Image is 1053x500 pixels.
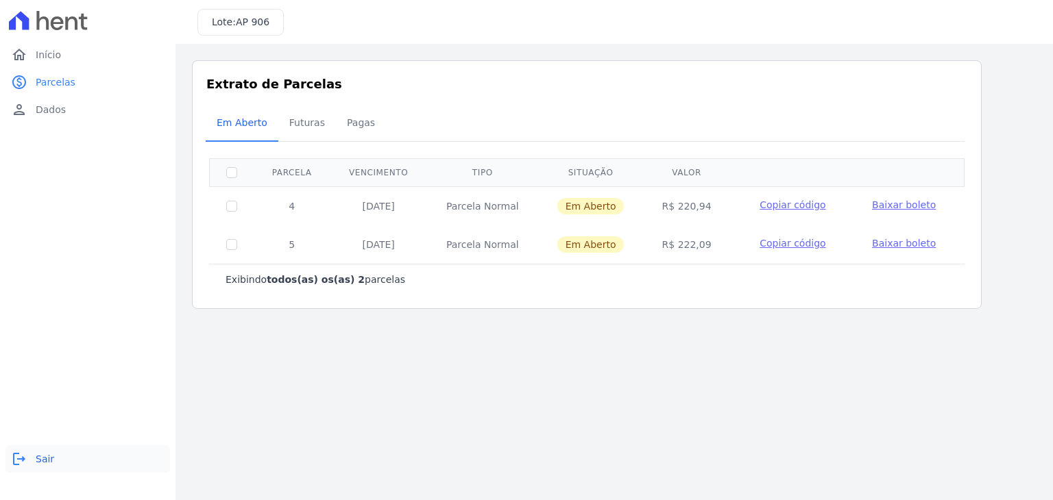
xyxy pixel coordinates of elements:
[5,41,170,68] a: homeInício
[36,75,75,89] span: Parcelas
[36,452,54,466] span: Sair
[336,106,386,142] a: Pagas
[643,225,729,264] td: R$ 222,09
[11,451,27,467] i: logout
[557,236,625,253] span: Em Aberto
[254,225,330,264] td: 5
[747,236,839,250] button: Copiar código
[339,109,383,136] span: Pagas
[212,15,269,29] h3: Lote:
[760,238,825,249] span: Copiar código
[206,106,278,142] a: Em Aberto
[872,238,936,249] span: Baixar boleto
[36,48,61,62] span: Início
[208,109,276,136] span: Em Aberto
[5,96,170,123] a: personDados
[254,186,330,225] td: 4
[11,101,27,118] i: person
[226,273,405,286] p: Exibindo parcelas
[538,158,644,186] th: Situação
[11,74,27,90] i: paid
[760,199,825,210] span: Copiar código
[236,16,269,27] span: AP 906
[36,103,66,116] span: Dados
[427,158,538,186] th: Tipo
[330,225,427,264] td: [DATE]
[254,158,330,186] th: Parcela
[427,186,538,225] td: Parcela Normal
[330,158,427,186] th: Vencimento
[872,198,936,212] a: Baixar boleto
[206,75,967,93] h3: Extrato de Parcelas
[427,225,538,264] td: Parcela Normal
[5,68,170,96] a: paidParcelas
[557,198,625,214] span: Em Aberto
[872,236,936,250] a: Baixar boleto
[267,274,365,285] b: todos(as) os(as) 2
[330,186,427,225] td: [DATE]
[281,109,333,136] span: Futuras
[11,47,27,63] i: home
[5,445,170,473] a: logoutSair
[872,199,936,210] span: Baixar boleto
[643,186,729,225] td: R$ 220,94
[643,158,729,186] th: Valor
[278,106,336,142] a: Futuras
[747,198,839,212] button: Copiar código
